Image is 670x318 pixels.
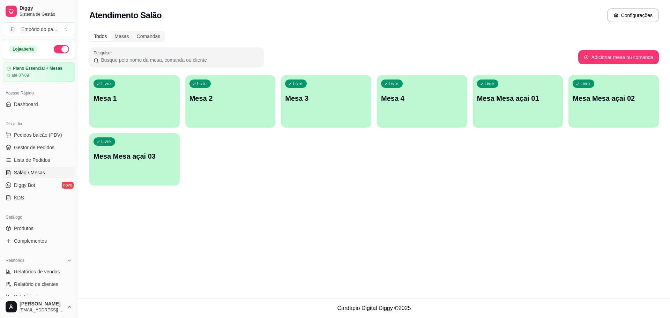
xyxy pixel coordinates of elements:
[94,151,176,161] p: Mesa Mesa açai 03
[20,307,64,313] span: [EMAIL_ADDRESS][DOMAIN_NAME]
[3,118,75,129] div: Dia a dia
[14,131,62,138] span: Pedidos balcão (PDV)
[14,101,38,108] span: Dashboard
[568,75,659,128] button: LivreMesa Mesa açai 02
[90,31,111,41] div: Todos
[3,142,75,153] a: Gestor de Pedidos
[293,81,303,86] p: Livre
[14,281,58,288] span: Relatório de clientes
[14,225,33,232] span: Produtos
[89,10,162,21] h2: Atendimento Salão
[578,50,659,64] button: Adicionar mesa ou comanda
[607,8,659,22] button: Configurações
[133,31,164,41] div: Comandas
[477,93,559,103] p: Mesa Mesa açai 01
[285,93,367,103] p: Mesa 3
[14,157,50,164] span: Lista de Pedidos
[9,26,16,33] span: E
[6,258,24,263] span: Relatórios
[14,194,24,201] span: KDS
[12,73,29,78] article: até 07/09
[3,3,75,20] a: DiggySistema de Gestão
[14,144,54,151] span: Gestor de Pedidos
[3,266,75,277] a: Relatórios de vendas
[101,81,111,86] p: Livre
[13,66,62,71] article: Plano Essencial + Mesas
[3,212,75,223] div: Catálogo
[20,12,72,17] span: Sistema de Gestão
[377,75,467,128] button: LivreMesa 4
[14,182,35,189] span: Diggy Bot
[111,31,133,41] div: Mesas
[54,45,69,53] button: Alterar Status
[20,301,64,307] span: [PERSON_NAME]
[14,169,45,176] span: Salão / Mesas
[94,93,176,103] p: Mesa 1
[14,293,56,300] span: Relatório de mesas
[573,93,655,103] p: Mesa Mesa açai 02
[3,235,75,247] a: Complementos
[3,129,75,141] button: Pedidos balcão (PDV)
[389,81,399,86] p: Livre
[9,45,38,53] div: Loja aberta
[3,99,75,110] a: Dashboard
[185,75,276,128] button: LivreMesa 2
[3,88,75,99] div: Acesso Rápido
[3,22,75,36] button: Select a team
[3,154,75,166] a: Lista de Pedidos
[78,298,670,318] footer: Cardápio Digital Diggy © 2025
[381,93,463,103] p: Mesa 4
[473,75,563,128] button: LivreMesa Mesa açai 01
[14,268,60,275] span: Relatórios de vendas
[281,75,371,128] button: LivreMesa 3
[94,50,114,56] label: Pesquisar
[3,298,75,315] button: [PERSON_NAME][EMAIL_ADDRESS][DOMAIN_NAME]
[99,56,260,63] input: Pesquisar
[3,223,75,234] a: Produtos
[14,237,47,244] span: Complementos
[89,75,180,128] button: LivreMesa 1
[3,192,75,203] a: KDS
[89,133,180,185] button: LivreMesa Mesa açai 03
[197,81,207,86] p: Livre
[21,26,57,33] div: Empório do pa ...
[3,279,75,290] a: Relatório de clientes
[580,81,590,86] p: Livre
[3,167,75,178] a: Salão / Mesas
[101,139,111,144] p: Livre
[485,81,494,86] p: Livre
[20,5,72,12] span: Diggy
[3,291,75,302] a: Relatório de mesas
[3,180,75,191] a: Diggy Botnovo
[189,93,271,103] p: Mesa 2
[3,62,75,82] a: Plano Essencial + Mesasaté 07/09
